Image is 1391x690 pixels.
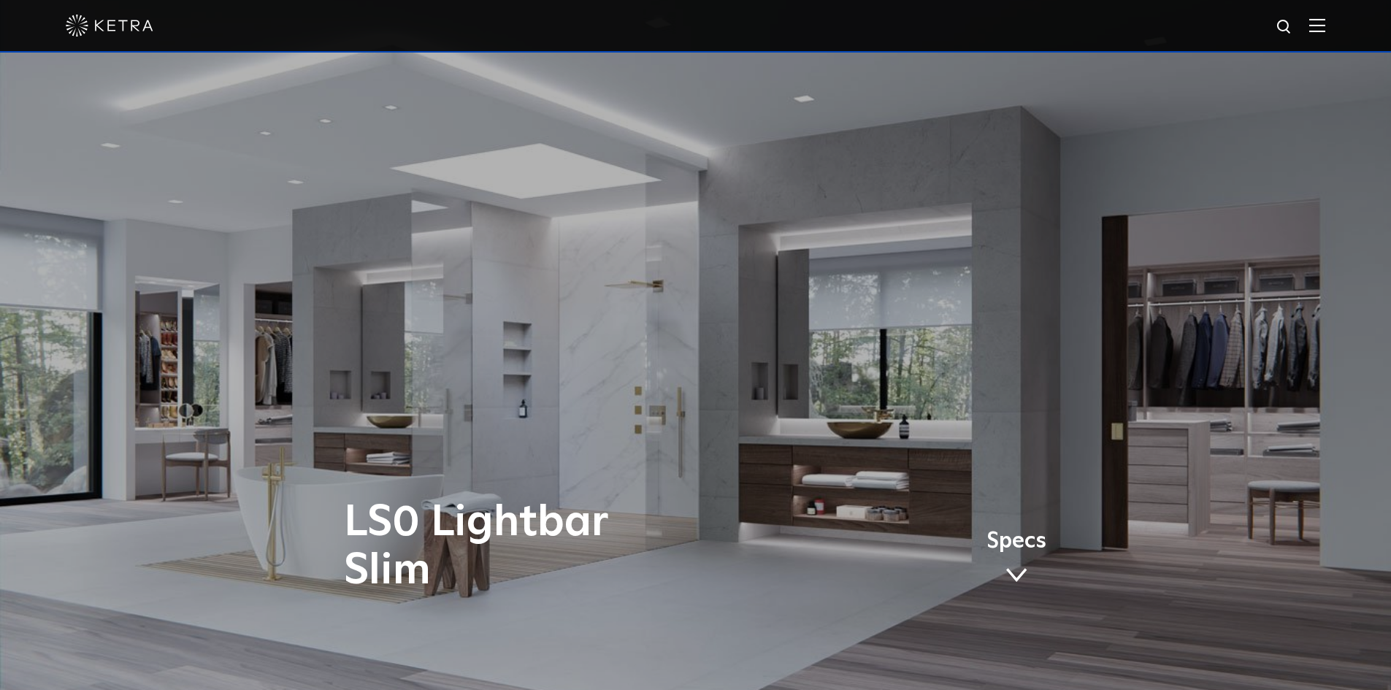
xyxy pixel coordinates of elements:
img: ketra-logo-2019-white [66,15,153,37]
h1: LS0 Lightbar Slim [344,499,756,595]
a: Specs [986,531,1046,588]
img: Hamburger%20Nav.svg [1309,18,1325,32]
img: search icon [1276,18,1294,37]
span: Specs [986,531,1046,552]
